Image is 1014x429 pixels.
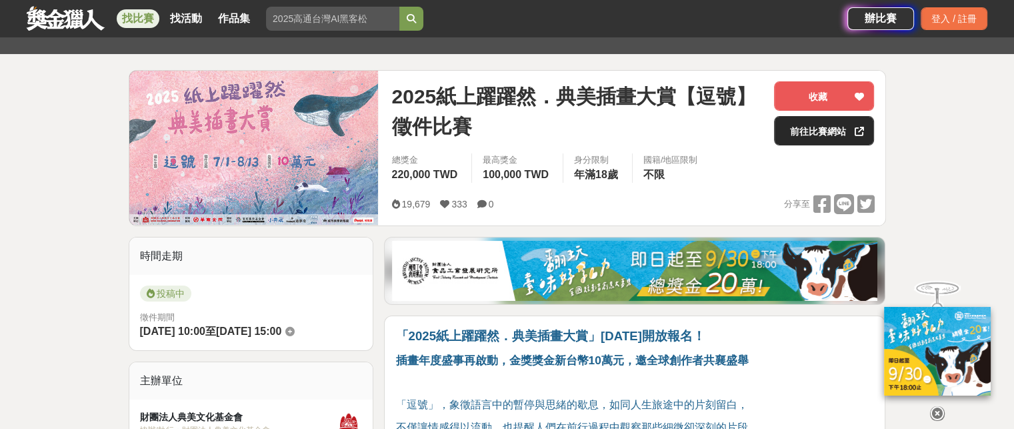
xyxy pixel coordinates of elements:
[921,7,987,30] div: 登入 / 註冊
[483,153,552,167] span: 最高獎金
[847,7,914,30] a: 辦比賽
[395,399,747,410] span: 「逗號」，象徵語言中的暫停與思緒的歇息，如同人生旅途中的片刻留白，
[165,9,207,28] a: 找活動
[783,194,809,214] span: 分享至
[774,116,874,145] a: 前往比賽網站
[643,169,665,180] span: 不限
[205,326,216,337] span: 至
[391,153,461,167] span: 總獎金
[392,241,877,301] img: b0ef2173-5a9d-47ad-b0e3-de335e335c0a.jpg
[140,326,205,337] span: [DATE] 10:00
[395,329,705,343] strong: 「2025紙上躍躍然．典美插畫大賞」[DATE]開放報名！
[489,199,494,209] span: 0
[483,169,549,180] span: 100,000 TWD
[129,362,373,400] div: 主辦單位
[391,81,763,141] span: 2025紙上躍躍然．典美插畫大賞【逗號】徵件比賽
[574,153,621,167] div: 身分限制
[140,286,191,302] span: 投稿中
[643,153,698,167] div: 國籍/地區限制
[140,410,336,424] div: 財團法人典美文化基金會
[129,238,373,275] div: 時間走期
[266,7,399,31] input: 2025高通台灣AI黑客松
[216,326,281,337] span: [DATE] 15:00
[129,71,379,225] img: Cover Image
[395,354,748,367] strong: 插畫年度盛事再啟動，金獎獎金新台幣10萬元，邀全球創作者共襄盛舉
[774,81,874,111] button: 收藏
[401,199,430,209] span: 19,679
[213,9,255,28] a: 作品集
[391,169,457,180] span: 220,000 TWD
[884,307,991,396] img: ff197300-f8ee-455f-a0ae-06a3645bc375.jpg
[451,199,467,209] span: 333
[140,312,175,322] span: 徵件期間
[117,9,159,28] a: 找比賽
[574,169,618,180] span: 年滿18歲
